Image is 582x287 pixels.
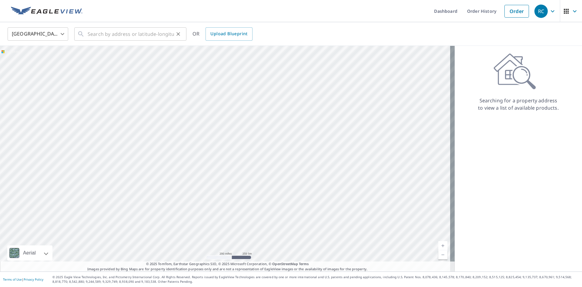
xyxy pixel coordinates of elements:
input: Search by address or latitude-longitude [88,26,174,43]
p: | [3,278,43,281]
button: Clear [174,30,182,38]
span: Upload Blueprint [210,30,247,38]
span: © 2025 TomTom, Earthstar Geographics SIO, © 2025 Microsoft Corporation, © [146,261,309,267]
div: RC [534,5,548,18]
a: Upload Blueprint [206,27,252,41]
a: Current Level 5, Zoom Out [438,250,447,259]
p: © 2025 Eagle View Technologies, Inc. and Pictometry International Corp. All Rights Reserved. Repo... [52,275,579,284]
a: Terms of Use [3,277,22,282]
img: EV Logo [11,7,82,16]
a: Privacy Policy [24,277,43,282]
p: Searching for a property address to view a list of available products. [478,97,559,111]
div: [GEOGRAPHIC_DATA] [8,26,68,43]
a: Order [504,5,529,18]
div: OR [192,27,253,41]
div: Aerial [7,245,52,261]
a: OpenStreetMap [272,261,298,266]
a: Current Level 5, Zoom In [438,241,447,250]
div: Aerial [21,245,38,261]
a: Terms [299,261,309,266]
